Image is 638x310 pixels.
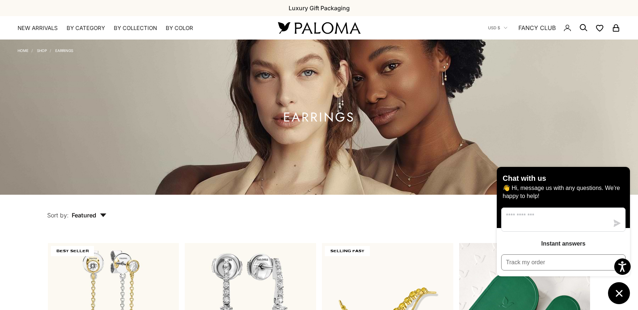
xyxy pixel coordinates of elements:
[72,212,106,219] span: Featured
[289,3,350,13] p: Luxury Gift Packaging
[30,195,123,225] button: Sort by: Featured
[51,246,94,256] span: BEST SELLER
[18,47,73,53] nav: Breadcrumb
[166,25,193,32] summary: By Color
[55,48,73,53] a: Earrings
[488,25,500,31] span: USD $
[488,16,620,40] nav: Secondary navigation
[488,25,507,31] button: USD $
[18,48,29,53] a: Home
[325,246,370,256] span: SELLING FAST
[47,212,69,219] span: Sort by:
[518,23,556,33] a: FANCY CLUB
[18,25,58,32] a: NEW ARRIVALS
[67,25,105,32] summary: By Category
[18,25,260,32] nav: Primary navigation
[37,48,47,53] a: Shop
[283,113,355,122] h1: Earrings
[495,167,632,304] inbox-online-store-chat: Shopify online store chat
[114,25,157,32] summary: By Collection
